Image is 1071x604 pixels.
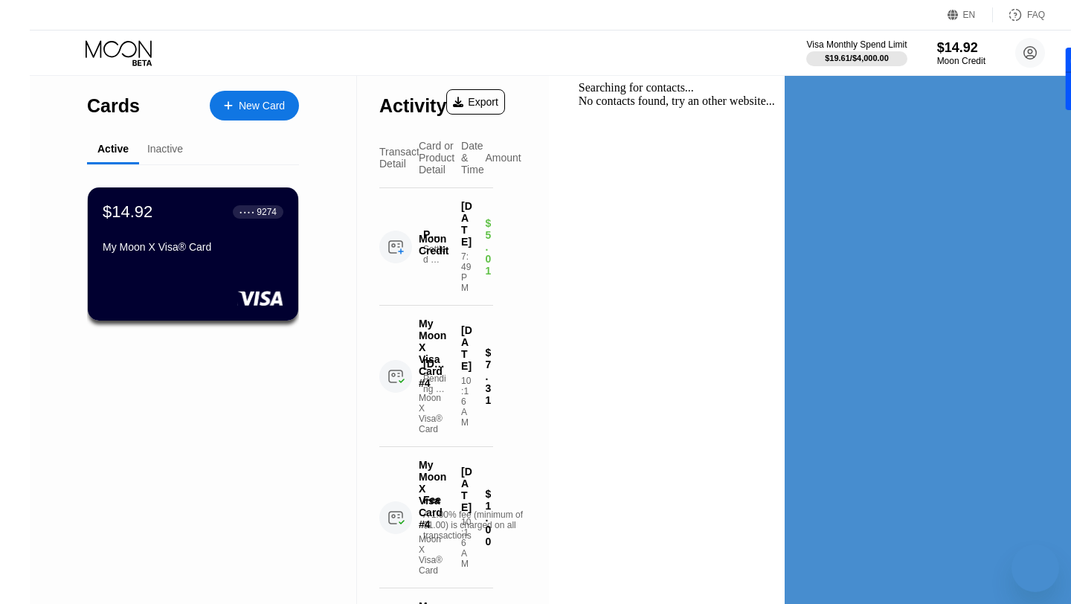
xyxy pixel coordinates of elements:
div: $19.61 / $4,000.00 [825,54,889,62]
div: [DATE] [461,324,473,372]
div: Card or Product Detail [419,140,454,176]
div: New Card [239,100,285,112]
div: Moon X Visa® Card [419,534,449,576]
div: Purchased Moon Credit [423,228,446,240]
div: Transaction Detail [379,146,434,170]
div: $14.92 [103,202,152,222]
div: Date & Time [461,140,484,176]
div: Moon X Visa® Card [419,393,449,434]
div: Active [97,143,129,155]
iframe: Button to launch messaging window [1011,544,1059,592]
div: Purchased Moon CreditSettled PurchaseMoon Credit[DATE]7:49 PM$5.01 [379,188,493,306]
div: Export [453,96,498,108]
div: EN [948,7,993,22]
div: Moon Credit [937,56,985,66]
div: FeeA 1.00% fee (minimum of $1.00) is charged on all transactionsMy Moon X Visa Card #4Moon X Visa... [379,447,493,588]
div: Export [446,89,504,115]
div: [DOMAIN_NAME]* FASTMAIL [GEOGRAPHIC_DATA] [GEOGRAPHIC_DATA]Pending PurchaseMy Moon X Visa Card #4... [379,306,493,447]
div: EN [963,10,976,20]
div: Cards [87,95,140,117]
div: FAQ [1027,10,1045,20]
div: 7:49 PM [461,251,473,293]
div: $1.00 [486,488,493,547]
div: $14.92Moon Credit [937,40,985,66]
div: [DATE] [461,466,473,513]
div: $14.92 [937,40,985,56]
div: Searching for contacts... [579,81,785,94]
div: Visa Monthly Spend Limit$19.61/$4,000.00 [806,39,907,66]
div: Inactive [147,143,183,155]
div: A 1.00% fee (minimum of $1.00) is charged on all transactions [423,510,535,541]
div: No contacts found, try an other website... [579,94,785,108]
div: Visa Monthly Spend Limit [806,39,907,50]
div: My Moon X Visa® Card [103,241,283,253]
div: Amount [486,152,521,164]
div: FAQ [993,7,1045,22]
div: 9274 [257,207,277,217]
div: [DATE] [461,200,473,248]
div: Activity [379,95,446,117]
div: ● ● ● ● [239,210,254,214]
div: $7.31 [486,347,493,406]
div: My Moon X Visa Card #4 [419,459,449,530]
div: $5.01 [486,217,493,277]
div: 10:16 AM [461,517,473,569]
div: Fee [423,494,527,506]
div: $14.92● ● ● ●9274My Moon X Visa® Card [88,187,298,321]
div: My Moon X Visa Card #4 [419,318,449,389]
div: Moon Credit [419,233,449,257]
div: New Card [210,91,299,121]
div: 10:16 AM [461,376,473,428]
